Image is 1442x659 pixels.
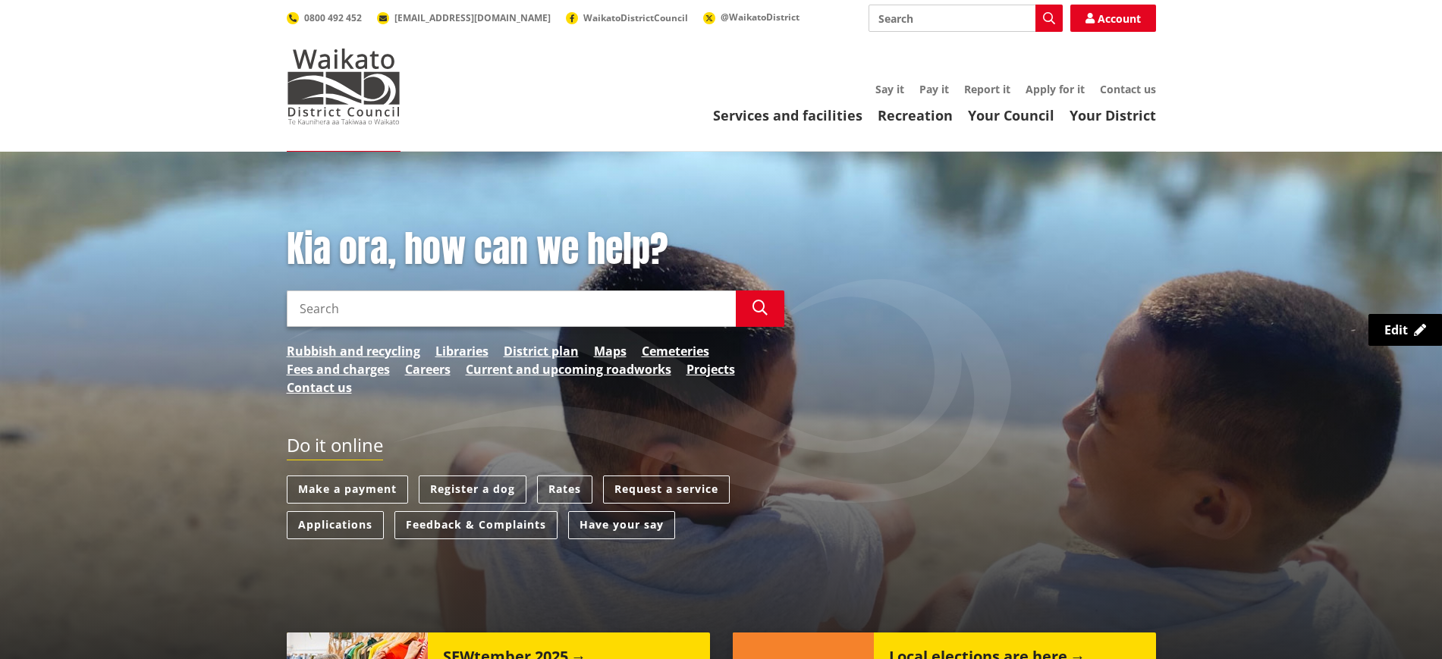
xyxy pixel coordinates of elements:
[287,49,401,124] img: Waikato District Council - Te Kaunihera aa Takiwaa o Waikato
[713,106,862,124] a: Services and facilities
[1070,5,1156,32] a: Account
[287,511,384,539] a: Applications
[1070,106,1156,124] a: Your District
[594,342,627,360] a: Maps
[377,11,551,24] a: [EMAIL_ADDRESS][DOMAIN_NAME]
[919,82,949,96] a: Pay it
[287,342,420,360] a: Rubbish and recycling
[287,228,784,271] h1: Kia ora, how can we help?
[686,360,735,378] a: Projects
[435,342,489,360] a: Libraries
[419,475,526,504] a: Register a dog
[1368,314,1442,346] a: Edit
[1100,82,1156,96] a: Contact us
[287,11,362,24] a: 0800 492 452
[878,106,953,124] a: Recreation
[642,342,709,360] a: Cemeteries
[287,360,390,378] a: Fees and charges
[721,11,800,24] span: @WaikatoDistrict
[287,435,383,461] h2: Do it online
[287,378,352,397] a: Contact us
[1384,322,1408,338] span: Edit
[466,360,671,378] a: Current and upcoming roadworks
[968,106,1054,124] a: Your Council
[287,290,736,327] input: Search input
[1026,82,1085,96] a: Apply for it
[603,475,730,504] a: Request a service
[583,11,688,24] span: WaikatoDistrictCouncil
[964,82,1010,96] a: Report it
[287,475,408,504] a: Make a payment
[504,342,579,360] a: District plan
[394,11,551,24] span: [EMAIL_ADDRESS][DOMAIN_NAME]
[304,11,362,24] span: 0800 492 452
[875,82,904,96] a: Say it
[869,5,1063,32] input: Search input
[566,11,688,24] a: WaikatoDistrictCouncil
[568,511,675,539] a: Have your say
[703,11,800,24] a: @WaikatoDistrict
[537,475,592,504] a: Rates
[405,360,451,378] a: Careers
[394,511,558,539] a: Feedback & Complaints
